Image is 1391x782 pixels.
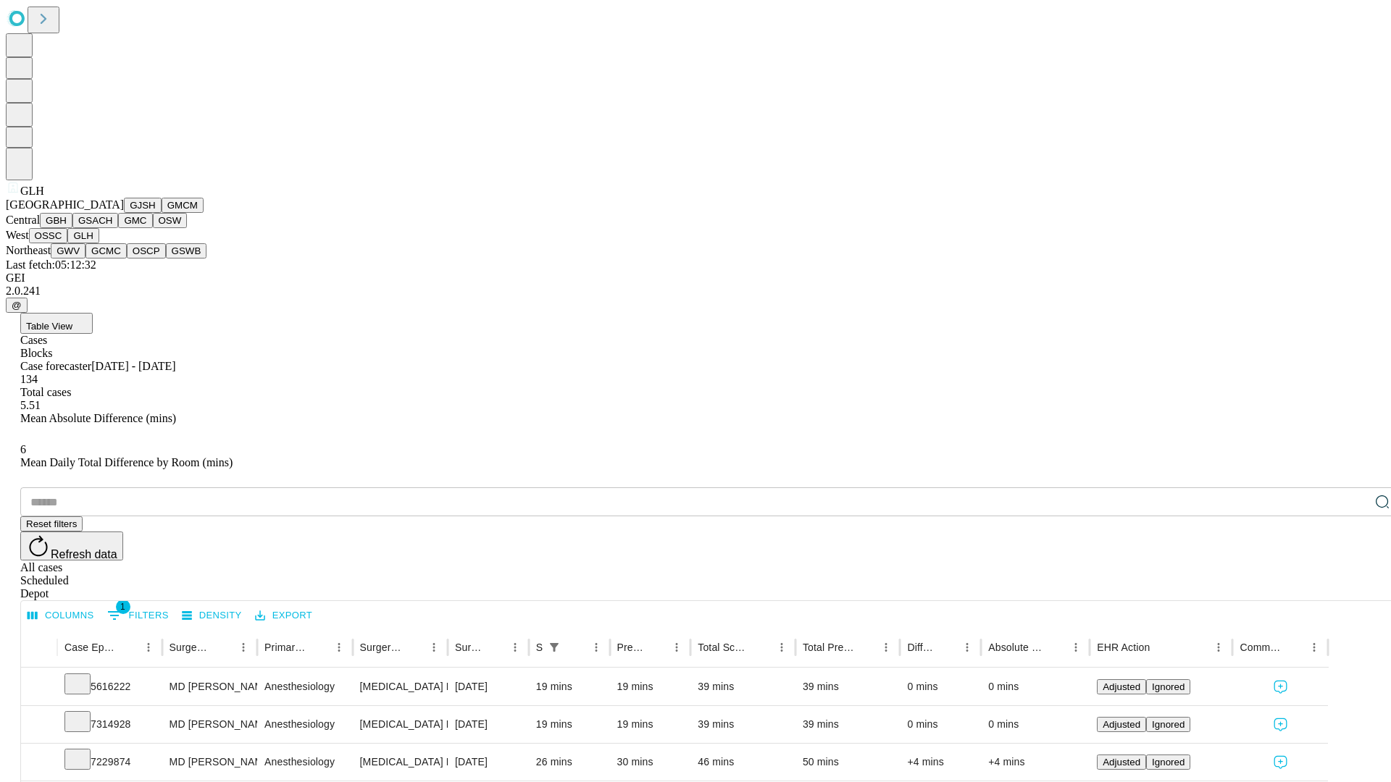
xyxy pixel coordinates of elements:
span: Adjusted [1103,719,1140,730]
span: Total cases [20,386,71,398]
div: Surgery Name [360,642,402,653]
div: [DATE] [455,744,522,781]
button: Adjusted [1097,679,1146,694]
button: Show filters [544,637,564,657]
div: 1 active filter [544,637,564,657]
div: Anesthesiology [264,744,345,781]
div: 46 mins [698,744,788,781]
div: Scheduled In Room Duration [536,642,543,653]
div: 26 mins [536,744,603,781]
div: 0 mins [907,706,974,743]
div: 19 mins [617,706,684,743]
div: Predicted In Room Duration [617,642,646,653]
button: @ [6,298,28,313]
button: Sort [937,637,957,657]
button: Sort [751,637,772,657]
div: Surgery Date [455,642,483,653]
div: Absolute Difference [988,642,1044,653]
button: Table View [20,313,93,334]
button: OSSC [29,228,68,243]
span: 1 [116,600,130,614]
button: Menu [667,637,687,657]
div: 7314928 [64,706,155,743]
div: Anesthesiology [264,668,345,705]
button: Sort [118,637,138,657]
button: Menu [138,637,159,657]
div: MD [PERSON_NAME] [170,744,250,781]
div: +4 mins [988,744,1082,781]
button: Density [178,605,246,627]
button: GLH [67,228,99,243]
span: Ignored [1152,681,1185,692]
button: Menu [1208,637,1229,657]
div: 2.0.241 [6,285,1385,298]
button: Sort [856,637,876,657]
button: GWV [51,243,85,258]
div: 39 mins [698,706,788,743]
button: Expand [28,712,50,738]
button: Select columns [24,605,98,627]
button: Expand [28,675,50,700]
button: Menu [1066,637,1086,657]
button: Sort [309,637,329,657]
button: Sort [1284,637,1304,657]
div: 19 mins [536,706,603,743]
span: GLH [20,185,44,197]
span: Northeast [6,244,51,256]
span: Ignored [1152,757,1185,768]
button: Sort [1151,637,1171,657]
span: 134 [20,373,38,385]
div: Difference [907,642,935,653]
div: 39 mins [803,668,893,705]
button: Export [251,605,316,627]
span: Adjusted [1103,757,1140,768]
div: [MEDICAL_DATA] FLEXIBLE PROXIMAL DIAGNOSTIC [360,744,440,781]
div: 5616222 [64,668,155,705]
span: [GEOGRAPHIC_DATA] [6,198,124,211]
span: Last fetch: 05:12:32 [6,258,96,271]
button: GCMC [85,243,127,258]
div: EHR Action [1097,642,1150,653]
span: Mean Daily Total Difference by Room (mins) [20,456,233,468]
button: Refresh data [20,531,123,560]
span: @ [12,300,22,311]
div: Surgeon Name [170,642,212,653]
div: 0 mins [907,668,974,705]
div: MD [PERSON_NAME] [170,668,250,705]
button: GJSH [124,198,162,213]
button: Sort [213,637,233,657]
button: OSW [153,213,188,228]
button: OSCP [127,243,166,258]
div: 39 mins [803,706,893,743]
span: Refresh data [51,548,117,560]
div: GEI [6,272,1385,285]
span: [DATE] - [DATE] [91,360,175,372]
div: Primary Service [264,642,306,653]
button: Menu [329,637,349,657]
button: Expand [28,750,50,775]
span: Central [6,214,40,226]
div: Anesthesiology [264,706,345,743]
div: Case Epic Id [64,642,117,653]
span: 5.51 [20,399,41,411]
button: Ignored [1146,679,1190,694]
div: [DATE] [455,706,522,743]
button: GSWB [166,243,207,258]
div: [DATE] [455,668,522,705]
button: Reset filters [20,516,83,531]
div: 39 mins [698,668,788,705]
span: Adjusted [1103,681,1140,692]
button: Adjusted [1097,717,1146,732]
span: Ignored [1152,719,1185,730]
button: GSACH [72,213,118,228]
button: Ignored [1146,717,1190,732]
button: Menu [233,637,254,657]
div: [MEDICAL_DATA] FLEXIBLE PROXIMAL DIAGNOSTIC [360,668,440,705]
div: 0 mins [988,668,1082,705]
div: MD [PERSON_NAME] [170,706,250,743]
div: +4 mins [907,744,974,781]
span: Table View [26,321,72,332]
div: 30 mins [617,744,684,781]
button: Sort [404,637,424,657]
div: 50 mins [803,744,893,781]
